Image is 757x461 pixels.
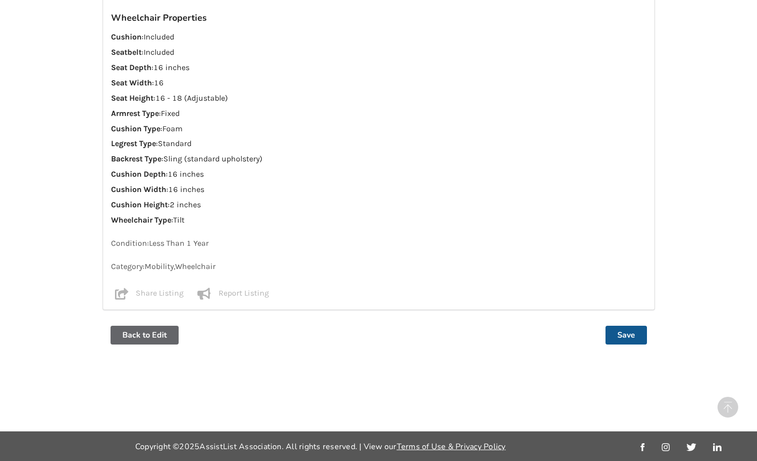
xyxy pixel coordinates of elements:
[606,326,647,345] button: Save
[111,169,166,179] strong: Cushion Depth
[713,443,721,451] img: linkedin_link
[111,12,646,24] h3: Wheelchair Properties
[111,77,646,89] p: : 16
[686,443,696,451] img: twitter_link
[111,215,171,225] strong: Wheelchair Type
[111,199,646,211] p: : 2 inches
[111,93,153,103] strong: Seat Height
[111,139,156,148] strong: Legrest Type
[111,169,646,180] p: : 16 inches
[111,63,151,72] strong: Seat Depth
[111,184,646,195] p: : 16 inches
[111,154,161,163] strong: Backrest Type
[219,288,269,300] p: Report Listing
[111,154,646,165] p: : Sling (standard upholstery)
[111,32,142,41] strong: Cushion
[111,123,646,135] p: : Foam
[111,185,166,194] strong: Cushion Width
[111,326,179,345] button: Back to Edit
[111,261,646,272] p: Category: Mobility , Wheelchair
[111,238,646,249] p: Condition: Less Than 1 Year
[397,441,506,452] a: Terms of Use & Privacy Policy
[111,200,168,209] strong: Cushion Height
[662,443,670,451] img: instagram_link
[111,93,646,104] p: : 16 - 18 (Adjustable)
[111,47,646,58] p: : Included
[111,47,142,57] strong: Seatbelt
[111,108,646,119] p: : Fixed
[111,124,160,133] strong: Cushion Type
[111,138,646,150] p: : Standard
[641,443,644,451] img: facebook_link
[111,109,159,118] strong: Armrest Type
[111,62,646,74] p: : 16 inches
[111,215,646,226] p: : Tilt
[111,32,646,43] p: : Included
[111,78,152,87] strong: Seat Width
